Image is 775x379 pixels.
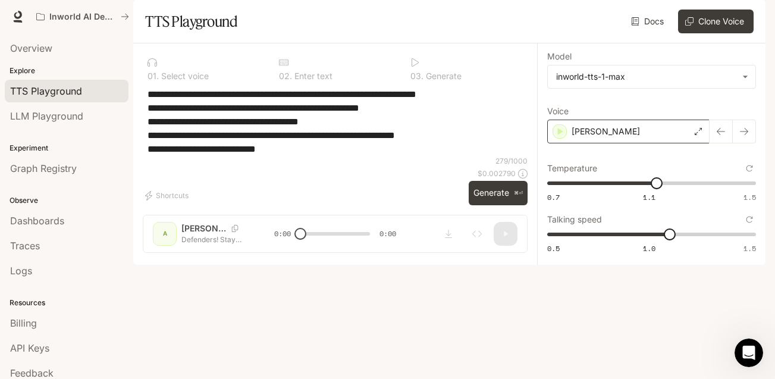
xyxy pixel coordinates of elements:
span: 1.5 [743,243,756,253]
div: inworld-tts-1-max [556,71,736,83]
a: Docs [629,10,669,33]
div: inworld-tts-1-max [548,65,755,88]
p: Temperature [547,164,597,173]
button: Reset to default [743,213,756,226]
p: Talking speed [547,215,602,224]
p: Model [547,52,572,61]
p: Generate [423,72,462,80]
span: 1.5 [743,192,756,202]
p: [PERSON_NAME] [572,126,640,137]
span: 0.5 [547,243,560,253]
h1: TTS Playground [145,10,237,33]
button: Shortcuts [143,186,193,205]
iframe: Intercom live chat [735,339,763,367]
p: Inworld AI Demos [49,12,116,22]
button: Reset to default [743,162,756,175]
p: ⌘⏎ [514,190,523,197]
p: 0 1 . [148,72,159,80]
button: All workspaces [31,5,134,29]
button: Clone Voice [678,10,754,33]
p: 0 2 . [279,72,292,80]
p: Select voice [159,72,209,80]
span: 0.7 [547,192,560,202]
button: Generate⌘⏎ [469,181,528,205]
span: 1.0 [643,243,655,253]
span: 1.1 [643,192,655,202]
p: Enter text [292,72,332,80]
p: 0 3 . [410,72,423,80]
p: Voice [547,107,569,115]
